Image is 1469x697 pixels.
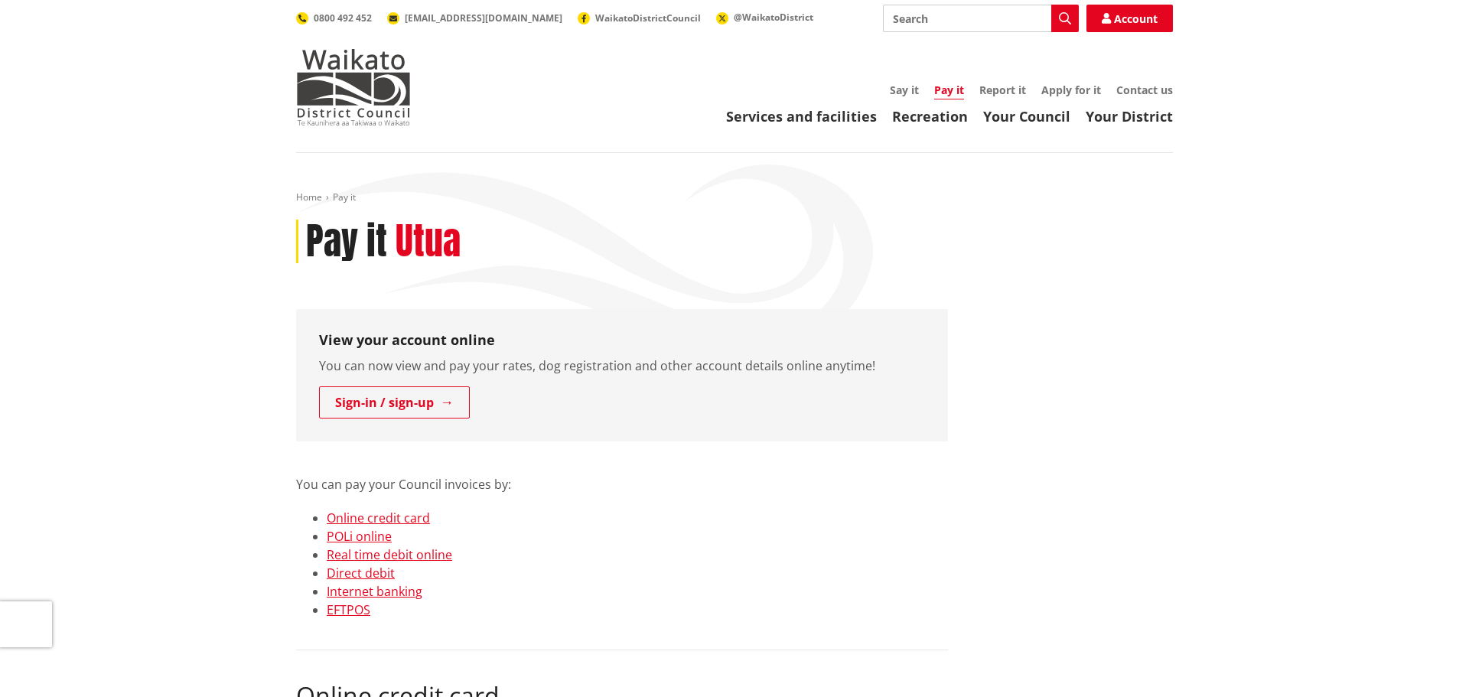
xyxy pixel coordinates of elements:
[934,83,964,99] a: Pay it
[296,191,322,204] a: Home
[296,11,372,24] a: 0800 492 452
[1086,5,1173,32] a: Account
[578,11,701,24] a: WaikatoDistrictCouncil
[327,528,392,545] a: POLi online
[327,546,452,563] a: Real time debit online
[405,11,562,24] span: [EMAIL_ADDRESS][DOMAIN_NAME]
[327,565,395,581] a: Direct debit
[314,11,372,24] span: 0800 492 452
[726,107,877,125] a: Services and facilities
[296,49,411,125] img: Waikato District Council - Te Kaunihera aa Takiwaa o Waikato
[306,220,387,264] h1: Pay it
[296,191,1173,204] nav: breadcrumb
[890,83,919,97] a: Say it
[319,386,470,419] a: Sign-in / sign-up
[1041,83,1101,97] a: Apply for it
[319,332,925,349] h3: View your account online
[319,357,925,375] p: You can now view and pay your rates, dog registration and other account details online anytime!
[1116,83,1173,97] a: Contact us
[387,11,562,24] a: [EMAIL_ADDRESS][DOMAIN_NAME]
[327,601,370,618] a: EFTPOS
[734,11,813,24] span: @WaikatoDistrict
[296,457,948,493] p: You can pay your Council invoices by:
[983,107,1070,125] a: Your Council
[1086,107,1173,125] a: Your District
[892,107,968,125] a: Recreation
[396,220,461,264] h2: Utua
[595,11,701,24] span: WaikatoDistrictCouncil
[716,11,813,24] a: @WaikatoDistrict
[883,5,1079,32] input: Search input
[333,191,356,204] span: Pay it
[979,83,1026,97] a: Report it
[327,583,422,600] a: Internet banking
[327,510,430,526] a: Online credit card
